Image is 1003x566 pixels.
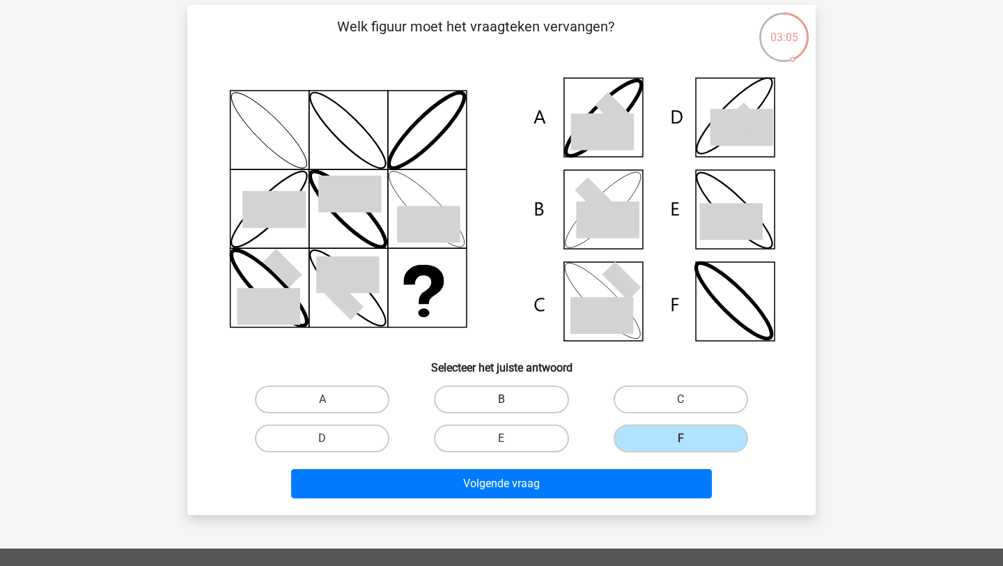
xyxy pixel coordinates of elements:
[758,11,810,46] div: 03:05
[614,385,748,413] label: C
[210,16,741,58] p: Welk figuur moet het vraagteken vervangen?
[614,424,748,452] label: F
[434,385,568,413] label: B
[255,424,389,452] label: D
[255,385,389,413] label: A
[434,424,568,452] label: E
[210,350,793,374] h6: Selecteer het juiste antwoord
[291,469,713,498] button: Volgende vraag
